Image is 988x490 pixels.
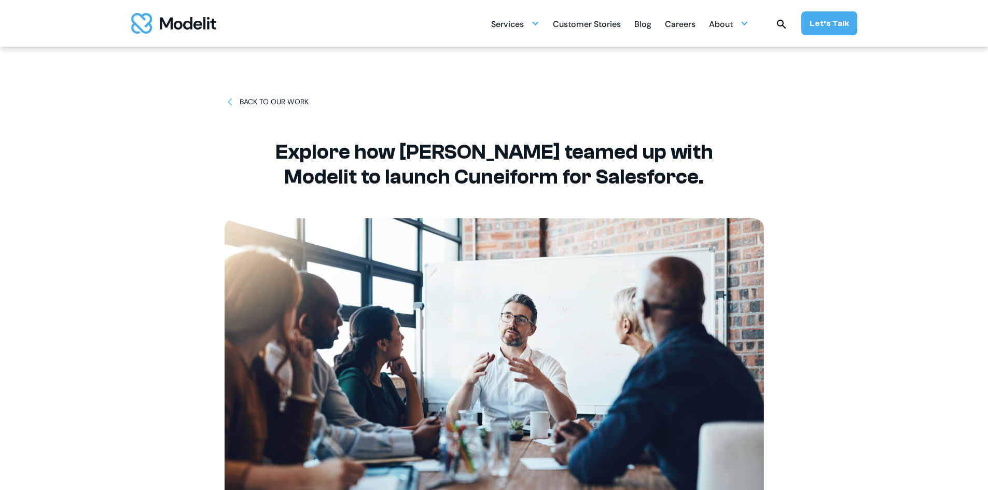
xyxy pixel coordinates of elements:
div: Let’s Talk [810,18,849,29]
div: Careers [665,15,695,35]
a: Careers [665,13,695,34]
a: home [131,13,216,34]
a: Blog [634,13,651,34]
div: About [709,13,748,34]
div: Blog [634,15,651,35]
img: modelit logo [131,13,216,34]
div: Customer Stories [553,15,621,35]
h1: Explore how [PERSON_NAME] teamed up with Modelit to launch Cuneiform for Salesforce. [261,139,728,189]
div: About [709,15,733,35]
a: Customer Stories [553,13,621,34]
div: Services [491,13,539,34]
div: Services [491,15,524,35]
div: BACK TO OUR WORK [240,96,309,107]
a: BACK TO OUR WORK [225,96,309,107]
a: Let’s Talk [801,11,857,35]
